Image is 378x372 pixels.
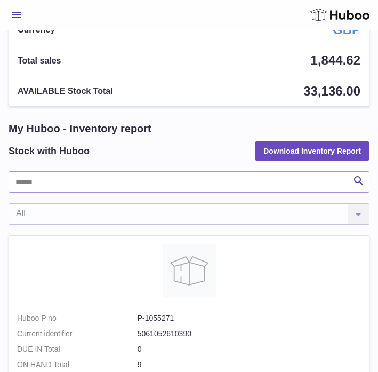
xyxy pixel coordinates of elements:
a: Total sales 1,844.62 [9,45,369,75]
img: product image [163,244,216,297]
dd: P-1055271 [138,313,361,323]
dd: 5061052610390 [138,329,361,339]
a: AVAILABLE Stock Total 33,136.00 [9,76,369,106]
dt: Current identifier [17,329,138,339]
span: 33,136.00 [303,84,360,98]
h2: Stock with Huboo [9,145,90,157]
h1: My Huboo - Inventory report [9,122,369,136]
strong: DUE IN Total [17,344,138,354]
span: Total sales [18,55,61,67]
td: 0 [17,344,361,360]
span: Currency [18,24,55,36]
span: AVAILABLE Stock Total [18,85,113,97]
strong: GBP [333,21,360,38]
span: 1,844.62 [311,53,360,67]
strong: ON HAND Total [17,360,138,370]
button: Download Inventory Report [255,141,369,161]
dt: Huboo P no [17,313,138,323]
